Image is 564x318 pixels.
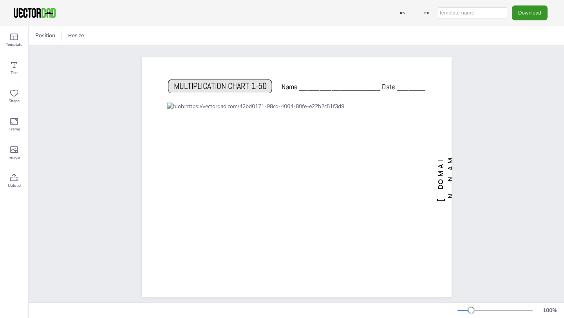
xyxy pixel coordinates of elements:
[282,82,425,91] span: Name ____________________ Date _______
[8,182,21,189] span: Upload
[436,153,464,201] span: [DOMAIN_NAME]
[512,5,548,20] button: Download
[540,307,559,314] div: 100 %
[438,7,508,18] input: template name
[13,7,57,19] img: VectorDad-1.png
[6,42,22,48] span: Template
[65,29,87,42] button: Resize
[34,32,57,39] span: Position
[174,81,267,92] span: MULTIPLICATION CHART 1-50
[9,154,20,161] span: Image
[9,98,20,104] span: Shape
[11,70,18,76] span: Text
[9,126,20,132] span: Frame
